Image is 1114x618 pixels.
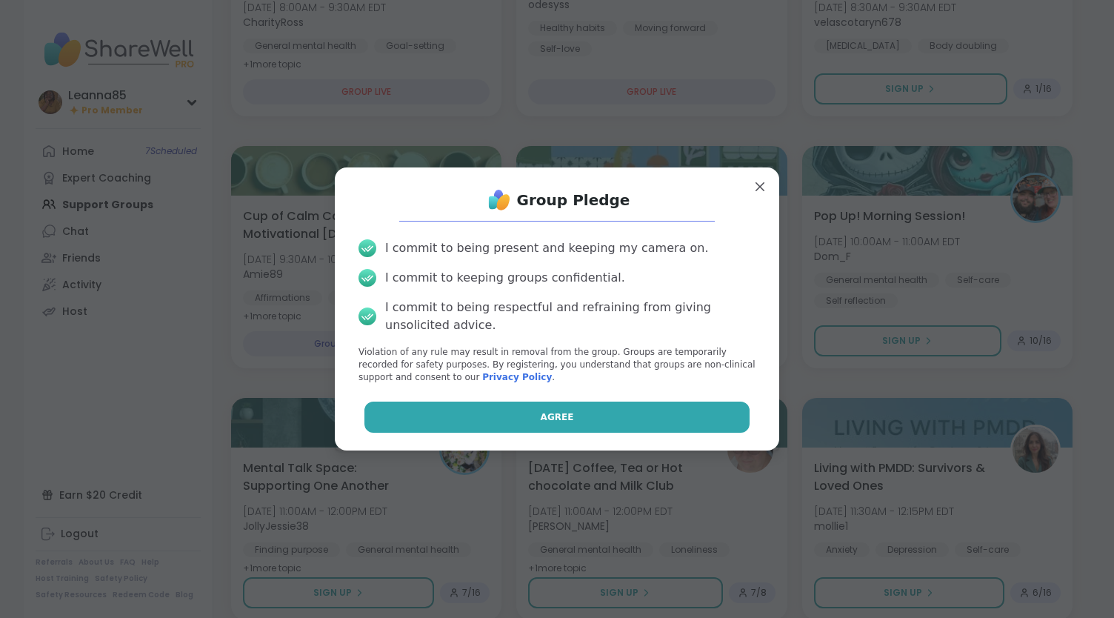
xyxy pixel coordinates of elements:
button: Agree [364,402,750,433]
p: Violation of any rule may result in removal from the group. Groups are temporarily recorded for s... [358,346,756,383]
div: I commit to being present and keeping my camera on. [385,239,708,257]
h1: Group Pledge [517,190,630,210]
div: I commit to being respectful and refraining from giving unsolicited advice. [385,299,756,334]
div: I commit to keeping groups confidential. [385,269,625,287]
a: Privacy Policy [482,372,552,382]
span: Agree [541,411,574,424]
img: ShareWell Logo [484,185,514,215]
